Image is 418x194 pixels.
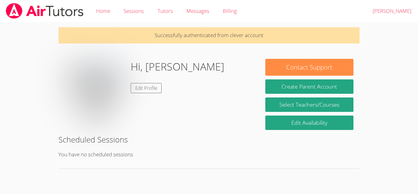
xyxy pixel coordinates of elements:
span: Messages [186,7,209,14]
a: Edit Profile [131,83,162,93]
img: airtutors_banner-c4298cdbf04f3fff15de1276eac7730deb9818008684d7c2e4769d2f7ddbe033.png [5,3,84,19]
a: Edit Availability [265,116,353,130]
h2: Scheduled Sessions [58,134,360,145]
h1: Hi, [PERSON_NAME] [131,59,224,74]
p: You have no scheduled sessions [58,150,360,159]
button: Create Parent Account [265,79,353,94]
a: Select Teachers/Courses [265,97,353,112]
button: Contact Support [265,59,353,76]
p: Successfully authenticated from clever account [58,27,360,44]
img: default.png [65,59,126,120]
